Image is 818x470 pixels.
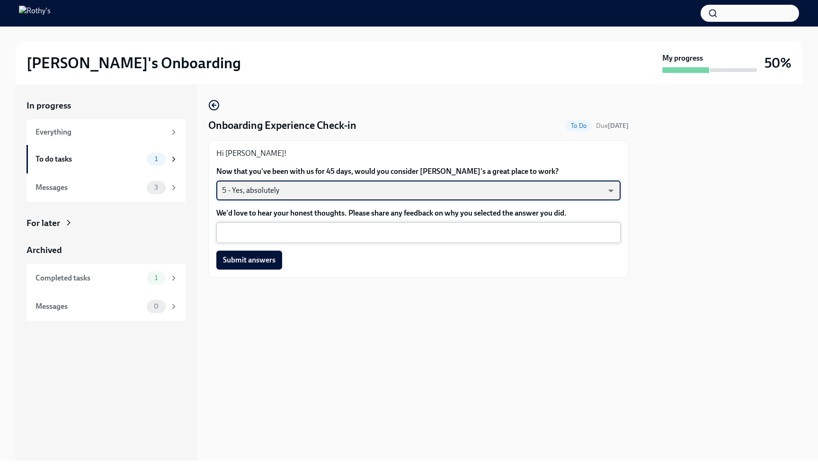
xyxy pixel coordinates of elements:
[27,173,186,202] a: Messages3
[208,118,356,133] h4: Onboarding Experience Check-in
[662,53,703,63] strong: My progress
[36,301,143,312] div: Messages
[149,274,163,281] span: 1
[216,148,621,159] p: Hi [PERSON_NAME]!
[19,6,51,21] img: Rothy's
[149,184,164,191] span: 3
[27,292,186,321] a: Messages0
[36,127,166,137] div: Everything
[608,122,629,130] strong: [DATE]
[596,121,629,130] span: September 11th, 2025 12:00
[27,99,186,112] a: In progress
[216,251,282,270] button: Submit answers
[149,155,163,163] span: 1
[223,255,276,265] span: Submit answers
[216,181,621,200] div: 5 - Yes, absolutely
[216,208,621,218] label: We'd love to hear your honest thoughts. Please share any feedback on why you selected the answer ...
[36,273,143,283] div: Completed tasks
[216,166,621,177] label: Now that you've been with us for 45 days, would you consider [PERSON_NAME]'s a great place to work?
[27,217,186,229] a: For later
[565,122,592,129] span: To Do
[27,119,186,145] a: Everything
[36,182,143,193] div: Messages
[27,145,186,173] a: To do tasks1
[148,303,164,310] span: 0
[27,244,186,256] a: Archived
[27,264,186,292] a: Completed tasks1
[36,154,143,164] div: To do tasks
[596,122,629,130] span: Due
[27,54,241,72] h2: [PERSON_NAME]'s Onboarding
[765,54,791,72] h3: 50%
[27,217,60,229] div: For later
